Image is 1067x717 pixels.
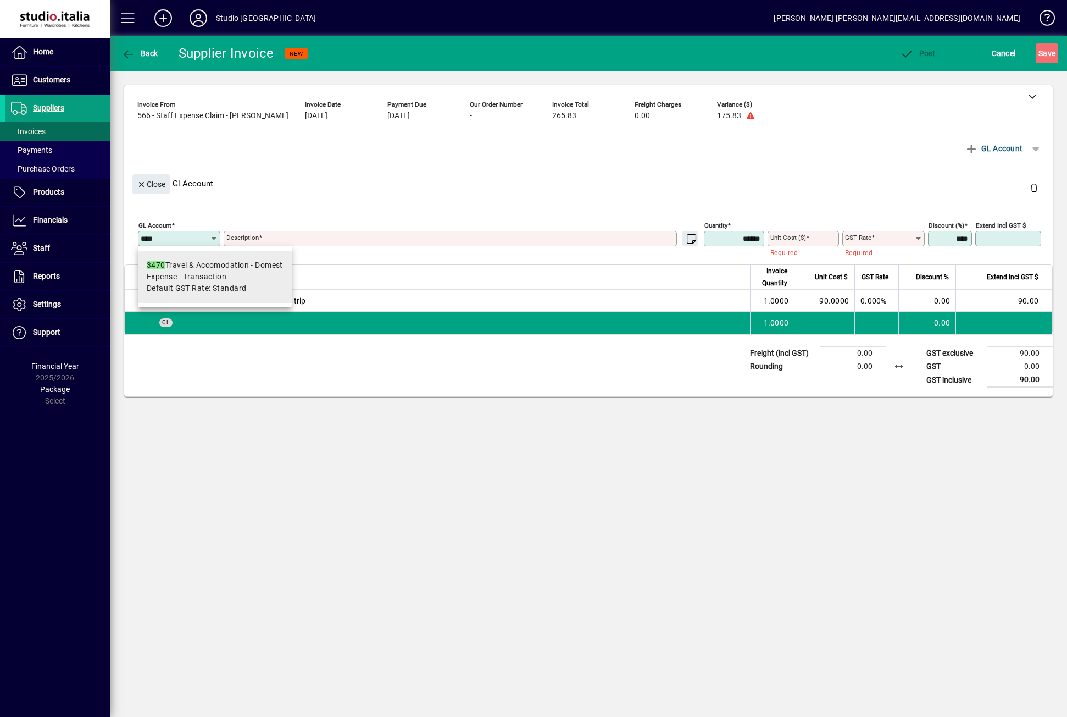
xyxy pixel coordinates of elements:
span: NEW [290,50,303,57]
mat-label: GST rate [845,234,871,241]
span: Invoice Quantity [757,265,787,289]
button: Cancel [989,43,1019,63]
mat-label: Unit Cost ($) [770,234,806,241]
em: 3470 [147,261,165,269]
button: Back [119,43,161,63]
a: Reports [5,263,110,290]
td: Freight (incl GST) [744,347,820,360]
span: P [919,49,924,58]
span: Financial Year [31,362,79,371]
td: GST exclusive [921,347,987,360]
a: Support [5,319,110,346]
span: Customers [33,75,70,84]
td: [PERSON_NAME] - 30km each trip [181,290,750,312]
app-page-header-button: Delete [1021,183,1047,192]
a: Payments [5,141,110,159]
span: Products [33,187,64,196]
mat-option: 3470 Travel & Accomodation - Domest [138,251,292,303]
td: 0.00 [820,347,886,360]
span: Default GST Rate: Standard [147,283,246,294]
div: Studio [GEOGRAPHIC_DATA] [216,9,316,27]
td: 90.00 [955,290,1052,312]
span: Home [33,47,53,56]
td: 90.0000 [794,290,854,312]
span: Package [40,385,70,394]
span: ost [900,49,936,58]
button: Save [1036,43,1058,63]
span: Payments [11,146,52,155]
td: 0.00 [820,360,886,373]
button: Post [897,43,938,63]
app-page-header-button: Close [130,179,173,189]
span: Back [121,49,158,58]
span: Discount % [916,271,949,283]
span: - [470,112,472,120]
span: GL [162,319,170,326]
td: GST [921,360,987,373]
span: Staff [33,244,50,252]
span: Close [137,175,165,194]
span: [DATE] [305,112,327,120]
mat-label: Extend incl GST $ [976,222,1026,229]
span: Extend incl GST $ [987,271,1038,283]
span: GST Rate [862,271,888,283]
td: GST inclusive [921,373,987,387]
td: 90.00 [987,347,1053,360]
a: Staff [5,235,110,262]
a: Products [5,179,110,206]
div: Travel & Accomodation - Domest [147,260,283,271]
span: S [1038,49,1043,58]
div: Supplier Invoice [179,45,274,62]
button: Close [132,174,170,194]
span: Suppliers [33,103,64,112]
mat-label: Description [226,234,259,241]
button: Profile [181,8,216,28]
mat-label: Discount (%) [929,222,964,229]
td: 0.00 [898,312,955,334]
td: 1.0000 [750,312,794,334]
div: Gl Account [124,163,1053,203]
span: Purchase Orders [11,164,75,173]
a: Invoices [5,122,110,141]
span: 175.83 [717,112,741,120]
span: [DATE] [387,112,410,120]
span: 0.00 [635,112,650,120]
span: Invoices [11,127,46,136]
td: 0.000% [854,290,898,312]
td: 0.00 [898,290,955,312]
a: Purchase Orders [5,159,110,178]
a: Home [5,38,110,66]
span: 265.83 [552,112,576,120]
span: Cancel [992,45,1016,62]
button: Delete [1021,174,1047,201]
td: 0.00 [987,360,1053,373]
a: Knowledge Base [1031,2,1053,38]
span: Support [33,328,60,337]
mat-error: Required [226,246,692,258]
span: Expense - Transaction [147,271,226,283]
span: Financials [33,216,68,224]
div: [PERSON_NAME] [PERSON_NAME][EMAIL_ADDRESS][DOMAIN_NAME] [774,9,1020,27]
span: Unit Cost $ [815,271,848,283]
button: Add [146,8,181,28]
mat-label: GL Account [138,222,171,229]
mat-label: Quantity [704,222,727,229]
td: Rounding [744,360,820,373]
span: ave [1038,45,1055,62]
app-page-header-button: Back [110,43,170,63]
span: 566 - Staff Expense Claim - [PERSON_NAME] [137,112,288,120]
a: Settings [5,291,110,318]
a: Financials [5,207,110,234]
a: Customers [5,67,110,94]
mat-error: Required [770,246,830,258]
td: 90.00 [987,373,1053,387]
mat-error: Required [845,246,916,258]
span: Settings [33,300,61,308]
td: 1.0000 [750,290,794,312]
span: Reports [33,272,60,280]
